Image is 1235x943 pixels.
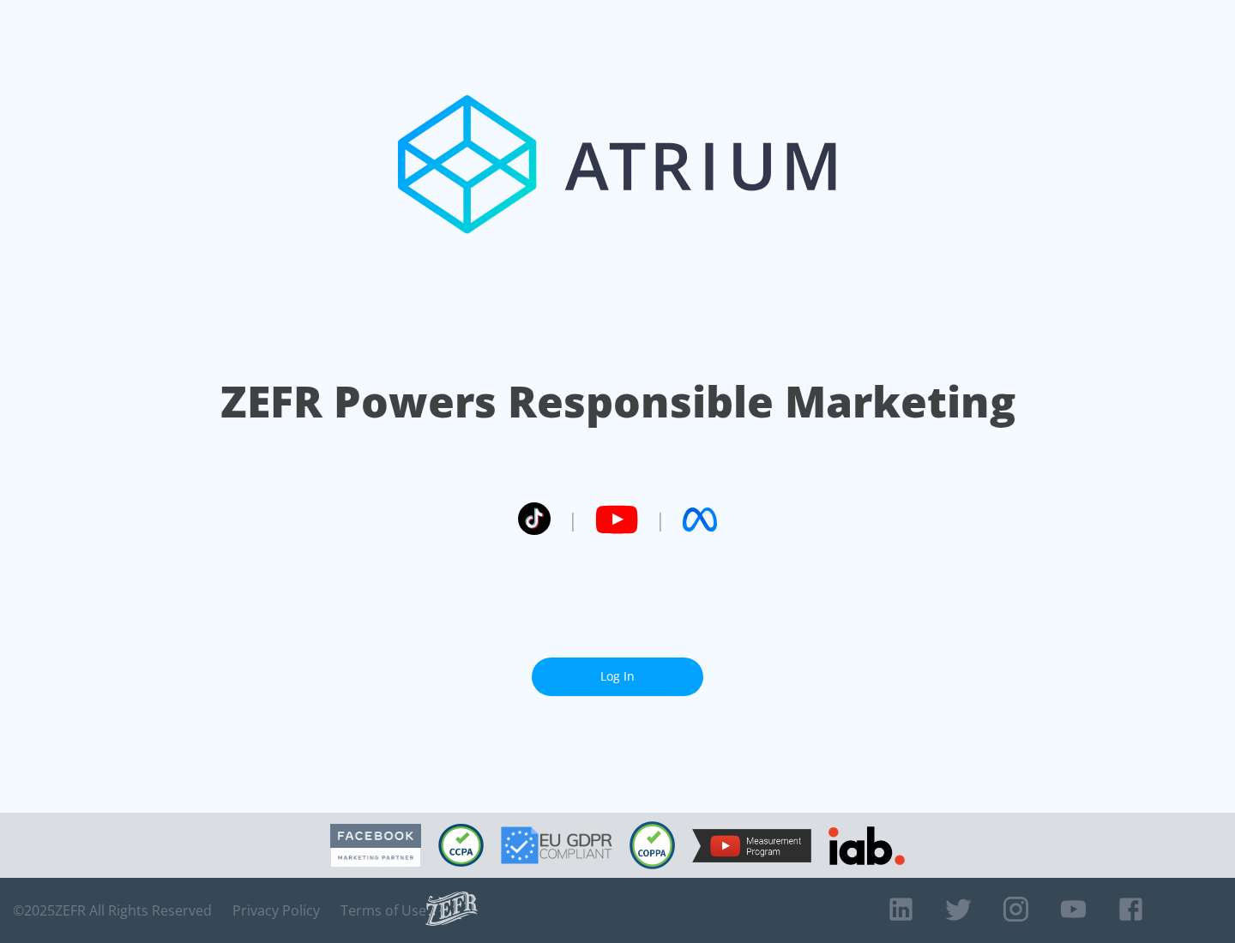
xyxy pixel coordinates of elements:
img: YouTube Measurement Program [692,829,811,862]
span: | [655,507,666,532]
h1: ZEFR Powers Responsible Marketing [220,372,1015,431]
img: IAB [828,826,905,865]
img: CCPA Compliant [438,824,484,867]
img: GDPR Compliant [501,826,612,864]
a: Terms of Use [340,902,426,919]
img: Facebook Marketing Partner [330,824,421,868]
span: © 2025 ZEFR All Rights Reserved [13,902,212,919]
a: Log In [532,658,703,696]
span: | [568,507,578,532]
a: Privacy Policy [232,902,320,919]
img: COPPA Compliant [630,821,675,869]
